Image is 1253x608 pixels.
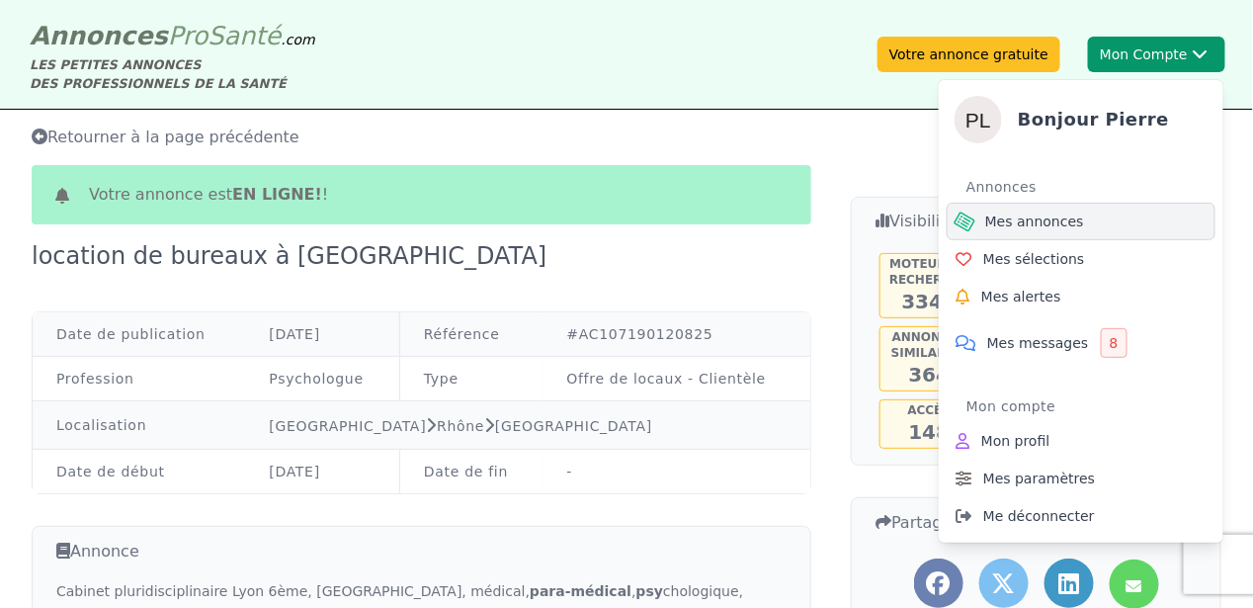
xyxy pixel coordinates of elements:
[955,96,1002,143] img: pierre
[567,371,767,387] a: Offre de locaux - Clientèle
[985,212,1084,231] span: Mes annonces
[909,363,951,387] span: 364
[543,312,811,357] td: #AC107190120825
[947,497,1215,535] a: Me déconnecter
[981,287,1061,306] span: Mes alertes
[987,333,1089,353] span: Mes messages
[909,420,951,444] span: 148
[882,402,975,418] h5: Accès
[983,506,1095,526] span: Me déconnecter
[269,418,426,434] a: [GEOGRAPHIC_DATA]
[947,240,1215,278] a: Mes sélections
[232,185,322,204] b: en ligne!
[30,21,168,50] span: Annonces
[400,357,543,401] td: Type
[902,290,958,313] span: 3345
[966,171,1215,203] div: Annonces
[979,559,1029,608] a: Partager l'annonce sur Twitter
[32,240,558,272] div: location de bureaux à [GEOGRAPHIC_DATA]
[1101,328,1128,358] div: 8
[32,129,47,144] i: Retourner à la liste
[882,329,975,361] h5: Annonces similaires
[33,312,245,357] td: Date de publication
[33,357,245,401] td: Profession
[947,315,1215,371] a: Mes messages8
[89,183,328,207] span: Votre annonce est !
[33,401,245,450] td: Localisation
[530,583,631,599] strong: para-médical
[281,32,314,47] span: .com
[400,312,543,357] td: Référence
[30,21,315,50] a: AnnoncesProSanté.com
[876,510,1197,535] h3: Partager cette annonce...
[947,422,1215,460] a: Mon profil
[32,128,299,146] span: Retourner à la page précédente
[400,450,543,494] td: Date de fin
[947,460,1215,497] a: Mes paramètres
[437,418,484,434] a: Rhône
[168,21,209,50] span: Pro
[495,418,652,434] a: [GEOGRAPHIC_DATA]
[543,450,811,494] td: -
[983,469,1095,488] span: Mes paramètres
[983,249,1085,269] span: Mes sélections
[245,450,399,494] td: [DATE]
[966,391,1215,422] div: Mon compte
[30,55,315,93] div: LES PETITES ANNONCES DES PROFESSIONNELS DE LA SANTÉ
[269,371,363,387] a: Psychologue
[876,210,1197,233] h3: Visibilité de l'annonce...
[981,431,1050,451] span: Mon profil
[208,21,281,50] span: Santé
[1088,37,1225,72] button: Mon ComptepierreBonjour pierreAnnoncesMes annoncesMes sélectionsMes alertesMes messages8Mon compt...
[1044,559,1094,608] a: Partager l'annonce sur LinkedIn
[877,37,1060,72] a: Votre annonce gratuite
[947,203,1215,240] a: Mes annonces
[1018,106,1169,133] h4: Bonjour pierre
[33,450,245,494] td: Date de début
[636,583,663,599] strong: psy
[56,539,787,564] h3: Annonce
[245,312,399,357] td: [DATE]
[947,278,1215,315] a: Mes alertes
[914,559,963,608] a: Partager l'annonce sur Facebook
[882,256,975,288] h5: Moteur de recherche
